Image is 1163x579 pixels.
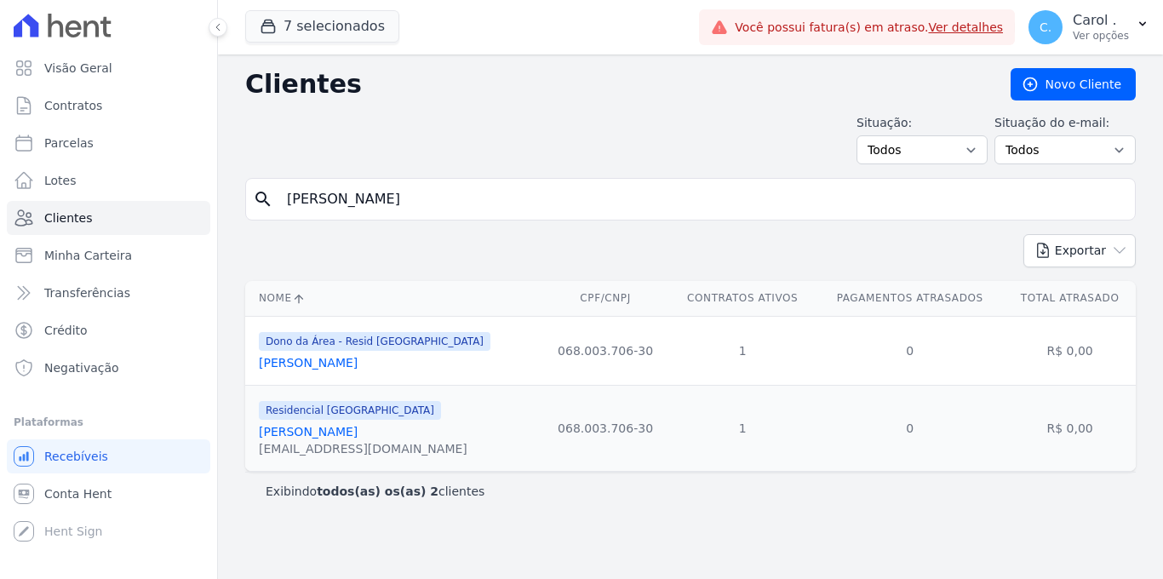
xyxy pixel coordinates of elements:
span: Você possui fatura(s) em atraso. [735,19,1003,37]
td: 1 [669,385,816,471]
td: 068.003.706-30 [541,385,669,471]
a: Contratos [7,89,210,123]
th: CPF/CNPJ [541,281,669,316]
span: Crédito [44,322,88,339]
button: Exportar [1023,234,1136,267]
label: Situação do e-mail: [994,114,1136,132]
a: [PERSON_NAME] [259,356,358,370]
td: 0 [816,316,1004,385]
a: Clientes [7,201,210,235]
a: Minha Carteira [7,238,210,272]
a: Transferências [7,276,210,310]
td: R$ 0,00 [1004,385,1136,471]
b: todos(as) os(as) 2 [317,484,438,498]
label: Situação: [856,114,988,132]
th: Contratos Ativos [669,281,816,316]
span: Negativação [44,359,119,376]
a: Ver detalhes [928,20,1003,34]
span: Dono da Área - Resid [GEOGRAPHIC_DATA] [259,332,490,351]
span: Residencial [GEOGRAPHIC_DATA] [259,401,441,420]
th: Nome [245,281,541,316]
span: Visão Geral [44,60,112,77]
p: Ver opções [1073,29,1129,43]
a: Visão Geral [7,51,210,85]
a: Negativação [7,351,210,385]
a: Lotes [7,163,210,198]
td: 068.003.706-30 [541,316,669,385]
td: R$ 0,00 [1004,316,1136,385]
td: 1 [669,316,816,385]
p: Carol . [1073,12,1129,29]
span: Minha Carteira [44,247,132,264]
th: Total Atrasado [1004,281,1136,316]
a: Conta Hent [7,477,210,511]
h2: Clientes [245,69,983,100]
span: Recebíveis [44,448,108,465]
span: Transferências [44,284,130,301]
button: C. Carol . Ver opções [1015,3,1163,51]
span: Lotes [44,172,77,189]
input: Buscar por nome, CPF ou e-mail [277,182,1128,216]
i: search [253,189,273,209]
a: Recebíveis [7,439,210,473]
a: Parcelas [7,126,210,160]
span: Parcelas [44,135,94,152]
a: Crédito [7,313,210,347]
span: Conta Hent [44,485,112,502]
button: 7 selecionados [245,10,399,43]
th: Pagamentos Atrasados [816,281,1004,316]
div: [EMAIL_ADDRESS][DOMAIN_NAME] [259,440,467,457]
td: 0 [816,385,1004,471]
p: Exibindo clientes [266,483,484,500]
a: [PERSON_NAME] [259,425,358,439]
span: Contratos [44,97,102,114]
div: Plataformas [14,412,203,433]
span: C. [1040,21,1051,33]
span: Clientes [44,209,92,226]
a: Novo Cliente [1011,68,1136,100]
